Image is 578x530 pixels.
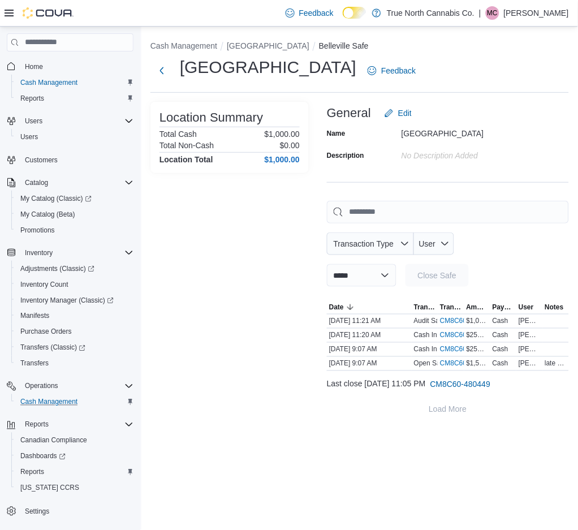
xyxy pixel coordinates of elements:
[20,436,87,445] span: Canadian Compliance
[343,7,366,19] input: Dark Mode
[2,503,138,519] button: Settings
[16,223,59,237] a: Promotions
[159,141,214,150] h6: Total Non-Cash
[150,41,217,50] button: Cash Management
[490,300,516,314] button: Payment Methods
[2,152,138,168] button: Customers
[25,248,53,257] span: Inventory
[20,153,133,167] span: Customers
[327,201,569,223] input: This is a search bar. As you type, the results lower in the page will automatically filter.
[504,6,569,20] p: [PERSON_NAME]
[493,345,508,354] div: Cash
[20,505,54,519] a: Settings
[20,504,133,518] span: Settings
[16,130,42,144] a: Users
[398,107,412,119] span: Edit
[11,75,138,91] button: Cash Management
[363,59,420,82] a: Feedback
[16,92,133,105] span: Reports
[16,325,76,339] a: Purchase Orders
[519,331,540,340] span: [PERSON_NAME]
[414,232,454,255] button: User
[20,60,48,74] a: Home
[16,434,92,447] a: Canadian Compliance
[11,191,138,206] a: My Catalog (Classic)
[16,223,133,237] span: Promotions
[16,357,53,370] a: Transfers
[16,130,133,144] span: Users
[327,106,371,120] h3: General
[11,464,138,480] button: Reports
[20,452,66,461] span: Dashboards
[25,420,49,429] span: Reports
[16,76,82,89] a: Cash Management
[7,54,133,525] nav: Complex example
[11,222,138,238] button: Promotions
[20,484,79,493] span: [US_STATE] CCRS
[327,329,412,342] div: [DATE] 11:20 AM
[493,359,508,368] div: Cash
[20,114,47,128] button: Users
[20,359,49,368] span: Transfers
[11,449,138,464] a: Dashboards
[414,359,446,368] p: Open Safe
[334,239,394,248] span: Transaction Type
[16,208,133,221] span: My Catalog (Beta)
[440,331,501,340] a: CM8C60-480611External link
[479,6,481,20] p: |
[16,466,49,479] a: Reports
[16,341,90,355] a: Transfers (Classic)
[20,78,77,87] span: Cash Management
[16,92,49,105] a: Reports
[16,294,118,307] a: Inventory Manager (Classic)
[25,62,43,71] span: Home
[16,192,96,205] a: My Catalog (Classic)
[20,418,133,432] span: Reports
[327,232,414,255] button: Transaction Type
[519,317,540,326] span: [PERSON_NAME]
[20,312,49,321] span: Manifests
[327,357,412,370] div: [DATE] 9:07 AM
[440,303,461,312] span: Transaction #
[327,398,569,421] button: Load More
[467,359,488,368] span: $1,500.00
[493,317,508,326] div: Cash
[11,129,138,145] button: Users
[20,132,38,141] span: Users
[329,303,344,312] span: Date
[493,331,508,340] div: Cash
[11,308,138,324] button: Manifests
[327,129,346,138] label: Name
[20,246,57,260] button: Inventory
[25,178,48,187] span: Catalog
[16,278,73,291] a: Inventory Count
[327,373,569,396] div: Last close [DATE] 11:05 PM
[16,278,133,291] span: Inventory Count
[16,208,80,221] a: My Catalog (Beta)
[20,153,62,167] a: Customers
[20,246,133,260] span: Inventory
[440,359,501,368] a: CM8C60-480523External link
[11,394,138,410] button: Cash Management
[519,359,540,368] span: [PERSON_NAME]
[16,395,133,409] span: Cash Management
[16,450,70,463] a: Dashboards
[16,357,133,370] span: Transfers
[20,343,85,352] span: Transfers (Classic)
[20,380,133,393] span: Operations
[467,317,488,326] span: $1,000.00
[227,41,309,50] button: [GEOGRAPHIC_DATA]
[486,6,499,20] div: Matthew Cross
[519,303,534,312] span: User
[299,7,334,19] span: Feedback
[543,300,569,314] button: Notes
[20,380,63,393] button: Operations
[545,303,564,312] span: Notes
[11,433,138,449] button: Canadian Compliance
[265,130,300,139] p: $1,000.00
[16,262,133,275] span: Adjustments (Classic)
[281,2,338,24] a: Feedback
[20,328,72,337] span: Purchase Orders
[464,300,490,314] button: Amount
